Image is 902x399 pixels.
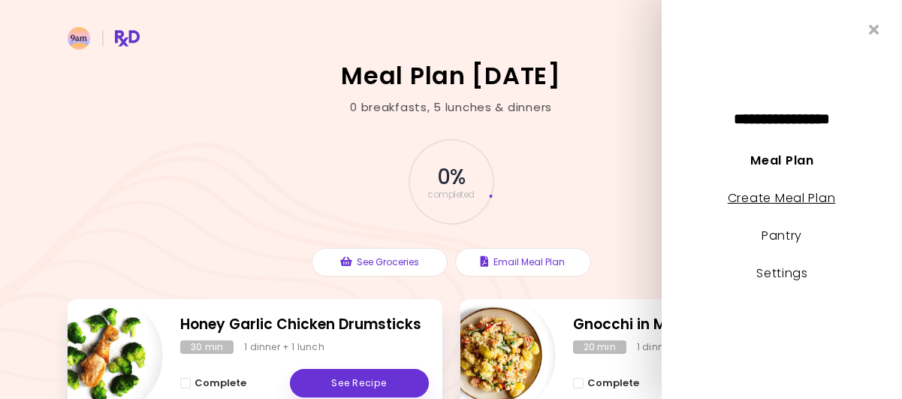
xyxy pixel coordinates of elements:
button: Complete - Gnocchi in Mustard Sauce [573,374,639,392]
h2: Meal Plan [DATE] [341,64,561,88]
i: Close [869,23,879,37]
span: 0 % [437,165,465,190]
span: completed [427,190,475,199]
button: Email Meal Plan [455,248,591,277]
button: Complete - Honey Garlic Chicken Drumsticks [180,374,246,392]
span: Complete [195,377,246,389]
div: 30 min [180,340,234,354]
h2: Gnocchi in Mustard Sauce [573,314,822,336]
div: 1 dinner + 1 lunch [244,340,324,354]
a: Settings [756,264,808,282]
h2: Honey Garlic Chicken Drumsticks [180,314,429,336]
a: Pantry [762,227,802,244]
div: 1 dinner + 1 lunch [637,340,717,354]
a: Create Meal Plan [728,189,836,207]
div: 20 min [573,340,626,354]
span: Complete [587,377,639,389]
a: Meal Plan [750,152,813,169]
a: See Recipe - Honey Garlic Chicken Drumsticks [290,369,429,397]
div: 0 breakfasts , 5 lunches & dinners [350,99,552,116]
img: RxDiet [68,27,140,50]
button: See Groceries [312,248,448,277]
